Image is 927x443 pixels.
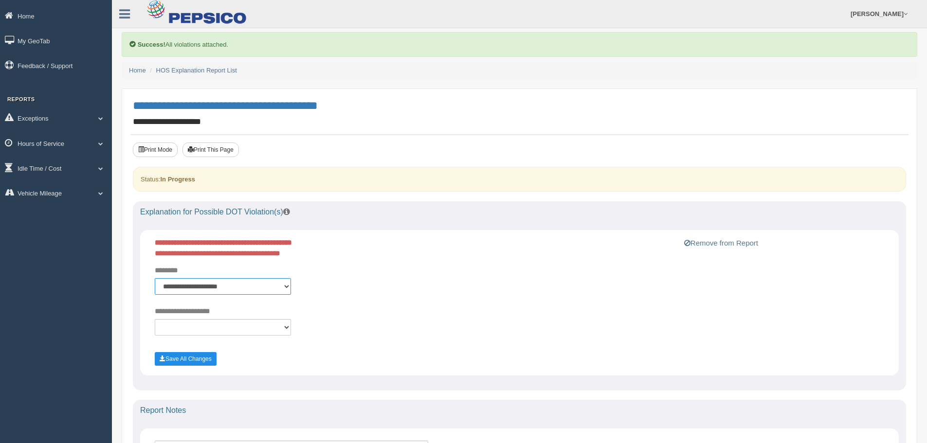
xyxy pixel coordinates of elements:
b: Success! [138,41,165,48]
button: Print This Page [182,142,239,157]
a: Home [129,67,146,74]
button: Save [155,352,217,366]
strong: In Progress [160,176,195,183]
button: Remove from Report [681,237,761,249]
a: HOS Explanation Report List [156,67,237,74]
div: Explanation for Possible DOT Violation(s) [133,201,906,223]
div: All violations attached. [122,32,917,57]
button: Print Mode [133,142,178,157]
div: Report Notes [133,400,906,421]
div: Status: [133,167,906,192]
